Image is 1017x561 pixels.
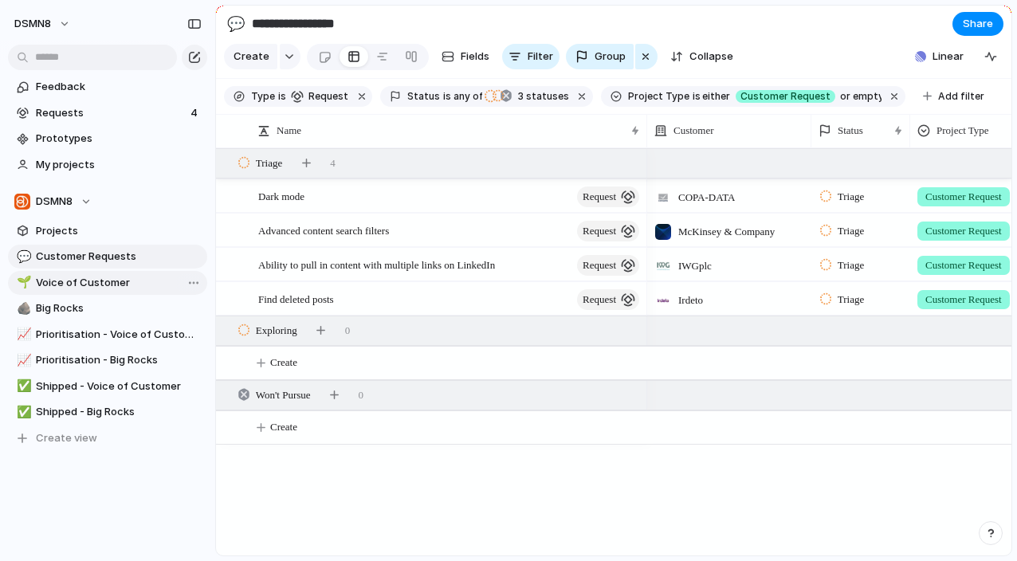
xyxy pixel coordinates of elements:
[628,89,689,104] span: Project Type
[36,430,97,446] span: Create view
[258,289,334,308] span: Find deleted posts
[256,155,282,171] span: Triage
[577,221,639,241] button: request
[838,223,864,239] span: Triage
[275,88,289,105] button: is
[732,88,885,105] button: Customer Requestor empty
[36,352,202,368] span: Prioritisation - Big Rocks
[17,248,28,266] div: 💬
[484,88,572,105] button: 3 statuses
[909,45,970,69] button: Linear
[8,323,207,347] a: 📈Prioritisation - Voice of Customer
[937,123,989,139] span: Project Type
[36,223,202,239] span: Projects
[451,89,482,104] span: any of
[8,348,207,372] a: 📈Prioritisation - Big Rocks
[234,49,269,65] span: Create
[304,89,348,104] span: request
[223,11,249,37] button: 💬
[664,44,740,69] button: Collapse
[678,292,703,308] span: Irdeto
[14,16,51,32] span: DSMN8
[8,101,207,125] a: Requests4
[258,255,495,273] span: Ability to pull in content with multiple links on LinkedIn
[251,89,275,104] span: Type
[678,258,712,274] span: IWGplc
[913,85,994,108] button: Add filter
[8,190,207,214] button: DSMN8
[8,153,207,177] a: My projects
[17,300,28,318] div: 🪨
[8,375,207,398] a: ✅Shipped - Voice of Customer
[277,123,301,139] span: Name
[583,288,616,311] span: request
[583,254,616,277] span: request
[36,379,202,394] span: Shipped - Voice of Customer
[14,275,30,291] button: 🌱
[270,355,297,371] span: Create
[925,292,1002,308] span: Customer Request
[963,16,993,32] span: Share
[17,273,28,292] div: 🌱
[566,44,634,69] button: Group
[528,49,553,65] span: Filter
[8,245,207,269] a: 💬Customer Requests
[36,157,202,173] span: My projects
[701,89,732,104] span: either
[673,123,714,139] span: Customer
[407,89,440,104] span: Status
[36,275,202,291] span: Voice of Customer
[17,377,28,395] div: ✅
[577,289,639,310] button: request
[36,404,202,420] span: Shipped - Big Rocks
[838,89,882,104] span: or empty
[14,379,30,394] button: ✅
[838,292,864,308] span: Triage
[838,189,864,205] span: Triage
[190,105,201,121] span: 4
[14,300,30,316] button: 🪨
[36,300,202,316] span: Big Rocks
[577,255,639,276] button: request
[693,89,701,104] span: is
[577,186,639,207] button: request
[14,249,30,265] button: 💬
[14,352,30,368] button: 📈
[8,271,207,295] a: 🌱Voice of Customer
[838,123,863,139] span: Status
[595,49,626,65] span: Group
[36,131,202,147] span: Prototypes
[435,44,496,69] button: Fields
[440,88,485,105] button: isany of
[689,88,735,105] button: iseither
[36,79,202,95] span: Feedback
[838,257,864,273] span: Triage
[36,249,202,265] span: Customer Requests
[36,105,186,121] span: Requests
[513,89,569,104] span: statuses
[256,323,297,339] span: Exploring
[14,327,30,343] button: 📈
[938,89,984,104] span: Add filter
[513,90,526,102] span: 3
[740,89,830,104] span: Customer Request
[36,327,202,343] span: Prioritisation - Voice of Customer
[36,194,73,210] span: DSMN8
[8,127,207,151] a: Prototypes
[933,49,964,65] span: Linear
[270,419,297,435] span: Create
[359,387,364,403] span: 0
[8,296,207,320] div: 🪨Big Rocks
[345,323,351,339] span: 0
[8,400,207,424] a: ✅Shipped - Big Rocks
[583,186,616,208] span: request
[227,13,245,34] div: 💬
[258,186,304,205] span: Dark mode
[258,221,389,239] span: Advanced content search filters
